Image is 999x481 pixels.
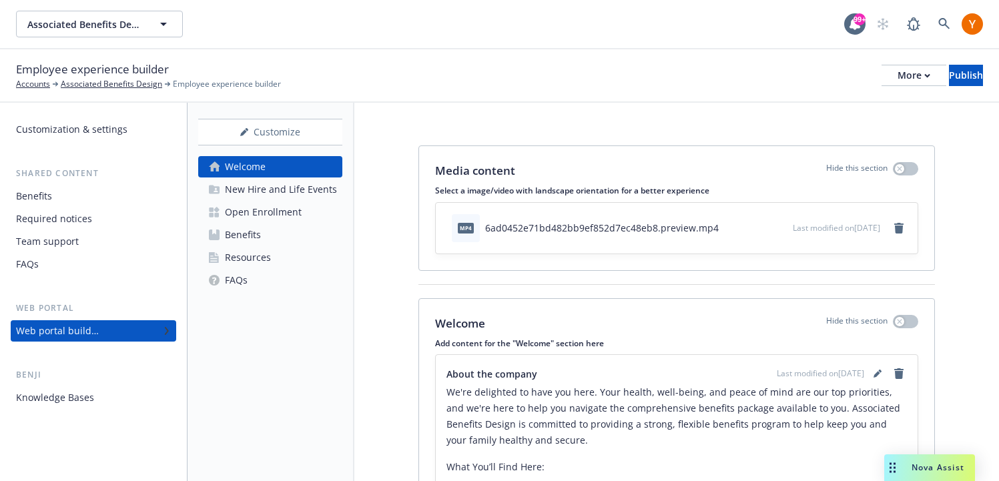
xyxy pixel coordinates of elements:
span: Last modified on [DATE] [793,222,880,233]
a: Benefits [198,224,342,246]
p: We're delighted to have you here. Your health, well-being, and peace of mind are our top prioriti... [446,384,907,448]
p: Hide this section [826,162,888,179]
p: Select a image/video with landscape orientation for a better experience [435,185,918,196]
div: More [898,65,930,85]
div: Required notices [16,208,92,229]
a: Benefits [11,185,176,207]
button: More [882,65,946,86]
span: Associated Benefits Design [27,17,143,31]
div: Benefits [16,185,52,207]
div: Knowledge Bases [16,387,94,408]
img: photo [962,13,983,35]
div: 6ad0452e71bd482bb9ef852d7ec48eb8.preview.mp4 [485,221,719,235]
a: New Hire and Life Events [198,179,342,200]
span: Last modified on [DATE] [777,368,864,380]
a: editPencil [870,366,886,382]
span: Employee experience builder [16,61,169,78]
span: About the company [446,367,537,381]
div: 99+ [854,13,866,25]
a: Resources [198,247,342,268]
div: Customization & settings [16,119,127,140]
div: Benefits [225,224,261,246]
a: Required notices [11,208,176,229]
a: FAQs [11,254,176,275]
a: Report a Bug [900,11,927,37]
a: Welcome [198,156,342,177]
p: Welcome [435,315,485,332]
span: mp4 [458,223,474,233]
div: Welcome [225,156,266,177]
div: Web portal builder [16,320,99,342]
a: Knowledge Bases [11,387,176,408]
p: What You’ll Find Here: [446,459,907,475]
a: Accounts [16,78,50,90]
a: Team support [11,231,176,252]
div: Drag to move [884,454,901,481]
a: Associated Benefits Design [61,78,162,90]
div: Benji [11,368,176,382]
div: New Hire and Life Events [225,179,337,200]
button: Associated Benefits Design [16,11,183,37]
a: FAQs [198,270,342,291]
div: Team support [16,231,79,252]
span: Nova Assist [912,462,964,473]
div: Resources [225,247,271,268]
a: Search [931,11,958,37]
span: Employee experience builder [173,78,281,90]
button: Customize [198,119,342,145]
div: Open Enrollment [225,201,302,223]
p: Media content [435,162,515,179]
div: Web portal [11,302,176,315]
button: Publish [949,65,983,86]
p: Hide this section [826,315,888,332]
a: remove [891,220,907,236]
a: Customization & settings [11,119,176,140]
a: Open Enrollment [198,201,342,223]
button: Nova Assist [884,454,975,481]
div: Customize [198,119,342,145]
a: Web portal builder [11,320,176,342]
div: FAQs [16,254,39,275]
a: remove [891,366,907,382]
div: Publish [949,65,983,85]
button: download file [754,221,765,235]
div: Shared content [11,167,176,180]
button: preview file [775,221,787,235]
a: Start snowing [870,11,896,37]
p: Add content for the "Welcome" section here [435,338,918,349]
div: FAQs [225,270,248,291]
